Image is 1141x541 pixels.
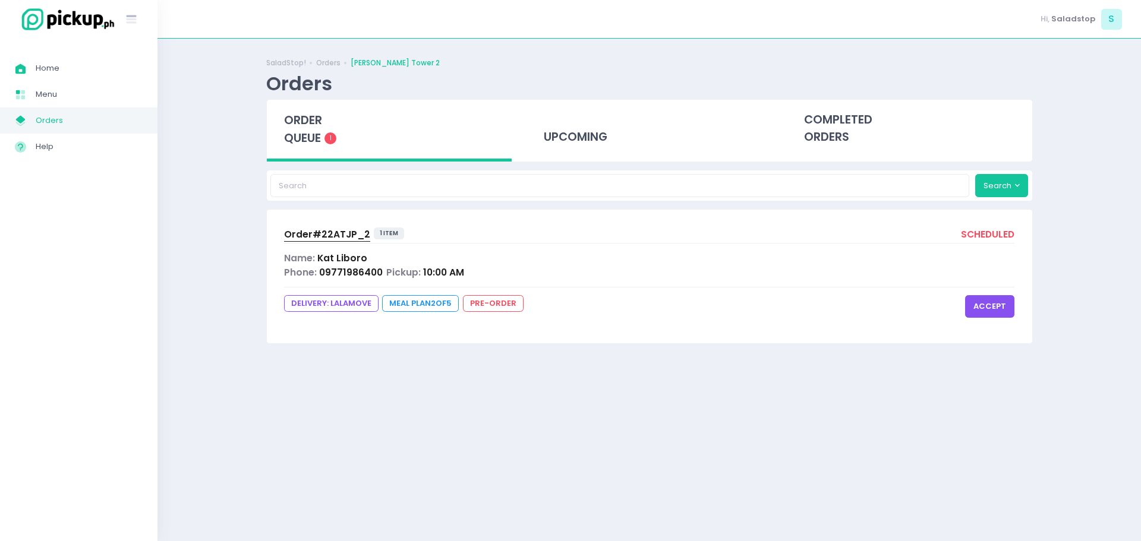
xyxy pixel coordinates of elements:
[463,295,524,312] span: pre-order
[386,266,421,279] span: Pickup:
[374,227,404,239] span: 1 item
[382,295,459,312] span: Meal Plan 2 of 5
[266,58,306,68] a: SaladStop!
[266,72,332,95] div: Orders
[36,113,143,128] span: Orders
[787,100,1032,158] div: completed orders
[965,295,1014,318] button: accept
[284,295,379,312] span: DELIVERY: lalamove
[1041,13,1049,25] span: Hi,
[423,266,464,279] span: 10:00 AM
[319,266,383,279] span: 09771986400
[36,87,143,102] span: Menu
[15,7,116,32] img: logo
[284,227,370,243] a: Order#22ATJP_2
[284,228,370,241] span: Order# 22ATJP_2
[36,61,143,76] span: Home
[270,174,969,197] input: Search
[324,132,336,144] span: 1
[36,139,143,154] span: Help
[351,58,440,68] a: [PERSON_NAME] Tower 2
[284,112,322,146] span: order queue
[527,100,772,158] div: upcoming
[316,58,341,68] a: Orders
[1101,9,1122,30] span: S
[961,227,1014,243] div: scheduled
[284,266,317,279] span: Phone:
[975,174,1029,197] button: Search
[317,252,367,264] span: Kat Liboro
[1051,13,1095,25] span: Saladstop
[284,252,315,264] span: Name:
